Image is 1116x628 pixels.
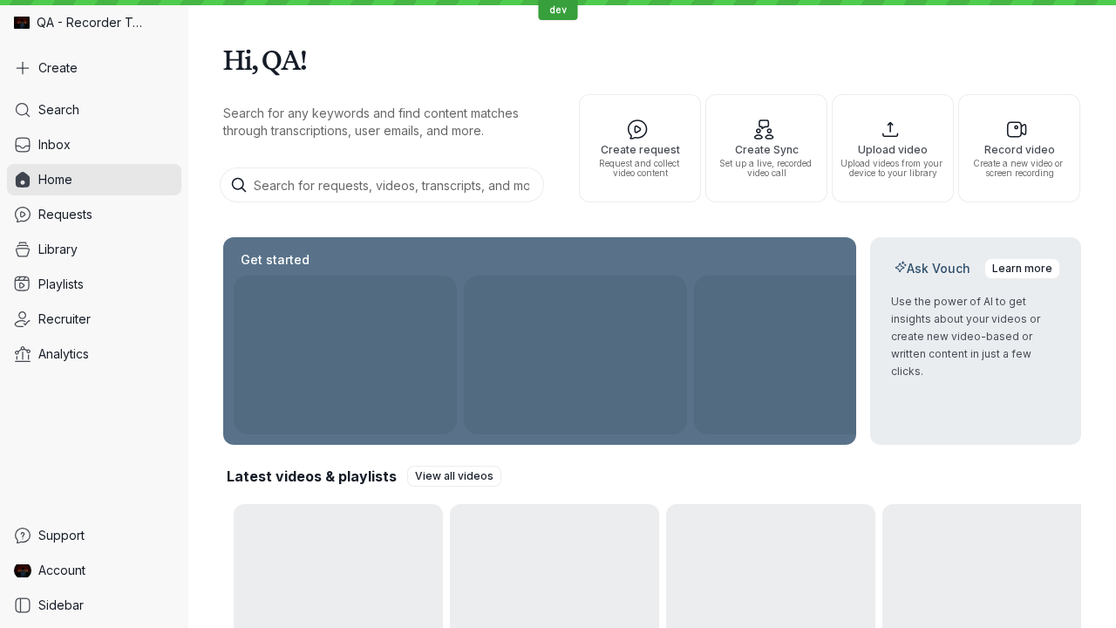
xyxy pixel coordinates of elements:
[227,467,397,486] h2: Latest videos & playlists
[7,590,181,621] a: Sidebar
[587,144,693,155] span: Create request
[38,527,85,544] span: Support
[7,129,181,160] a: Inbox
[840,144,946,155] span: Upload video
[223,35,1081,84] h1: Hi, QA!
[7,164,181,195] a: Home
[713,159,820,178] span: Set up a live, recorded video call
[587,159,693,178] span: Request and collect video content
[38,171,72,188] span: Home
[38,136,71,154] span: Inbox
[7,338,181,370] a: Analytics
[891,293,1060,380] p: Use the power of AI to get insights about your videos or create new video-based or written conten...
[407,466,501,487] a: View all videos
[966,144,1072,155] span: Record video
[38,345,89,363] span: Analytics
[38,206,92,223] span: Requests
[7,94,181,126] a: Search
[966,159,1072,178] span: Create a new video or screen recording
[832,94,954,202] button: Upload videoUpload videos from your device to your library
[7,52,181,84] button: Create
[7,234,181,265] a: Library
[38,101,79,119] span: Search
[38,241,78,258] span: Library
[38,562,85,579] span: Account
[984,258,1060,279] a: Learn more
[38,59,78,77] span: Create
[7,555,181,586] a: QA Dev Recorder avatarAccount
[7,199,181,230] a: Requests
[415,468,493,485] span: View all videos
[223,105,548,140] p: Search for any keywords and find content matches through transcriptions, user emails, and more.
[713,144,820,155] span: Create Sync
[7,7,181,38] div: QA - Recorder Testing
[992,260,1052,277] span: Learn more
[14,562,31,579] img: QA Dev Recorder avatar
[891,260,974,277] h2: Ask Vouch
[38,276,84,293] span: Playlists
[237,251,313,269] h2: Get started
[38,597,84,614] span: Sidebar
[7,304,181,335] a: Recruiter
[579,94,701,202] button: Create requestRequest and collect video content
[38,311,91,328] span: Recruiter
[7,269,181,300] a: Playlists
[840,159,946,178] span: Upload videos from your device to your library
[220,167,544,202] input: Search for requests, videos, transcripts, and more...
[7,520,181,551] a: Support
[14,15,30,31] img: QA - Recorder Testing avatar
[37,14,148,31] span: QA - Recorder Testing
[705,94,827,202] button: Create SyncSet up a live, recorded video call
[958,94,1080,202] button: Record videoCreate a new video or screen recording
